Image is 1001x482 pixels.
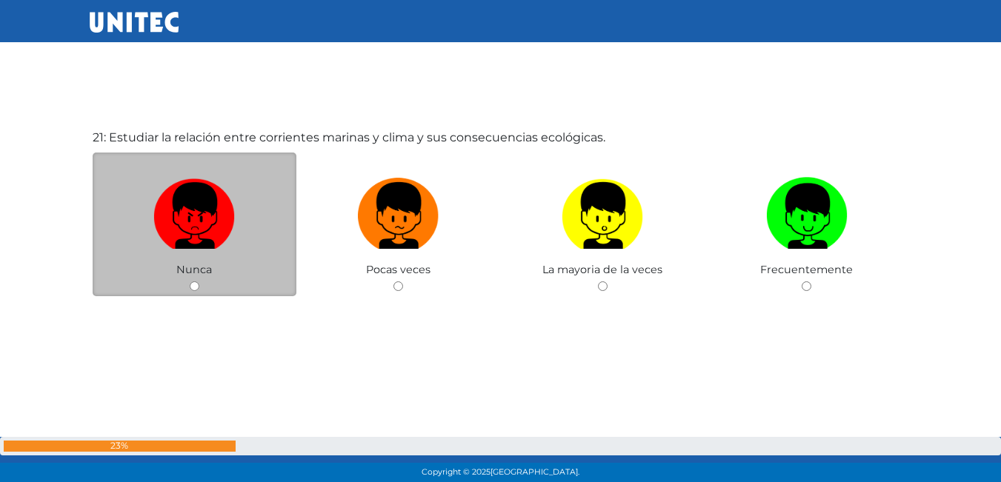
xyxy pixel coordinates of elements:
[90,12,179,33] img: UNITEC
[176,263,212,276] span: Nunca
[490,467,579,477] span: [GEOGRAPHIC_DATA].
[153,172,235,250] img: Nunca
[93,129,605,147] label: 21: Estudiar la relación entre corrientes marinas y clima y sus consecuencias ecológicas.
[766,172,848,250] img: Frecuentemente
[760,263,853,276] span: Frecuentemente
[366,263,430,276] span: Pocas veces
[562,172,643,250] img: La mayoria de la veces
[542,263,662,276] span: La mayoria de la veces
[4,441,236,452] div: 23%
[358,172,439,250] img: Pocas veces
